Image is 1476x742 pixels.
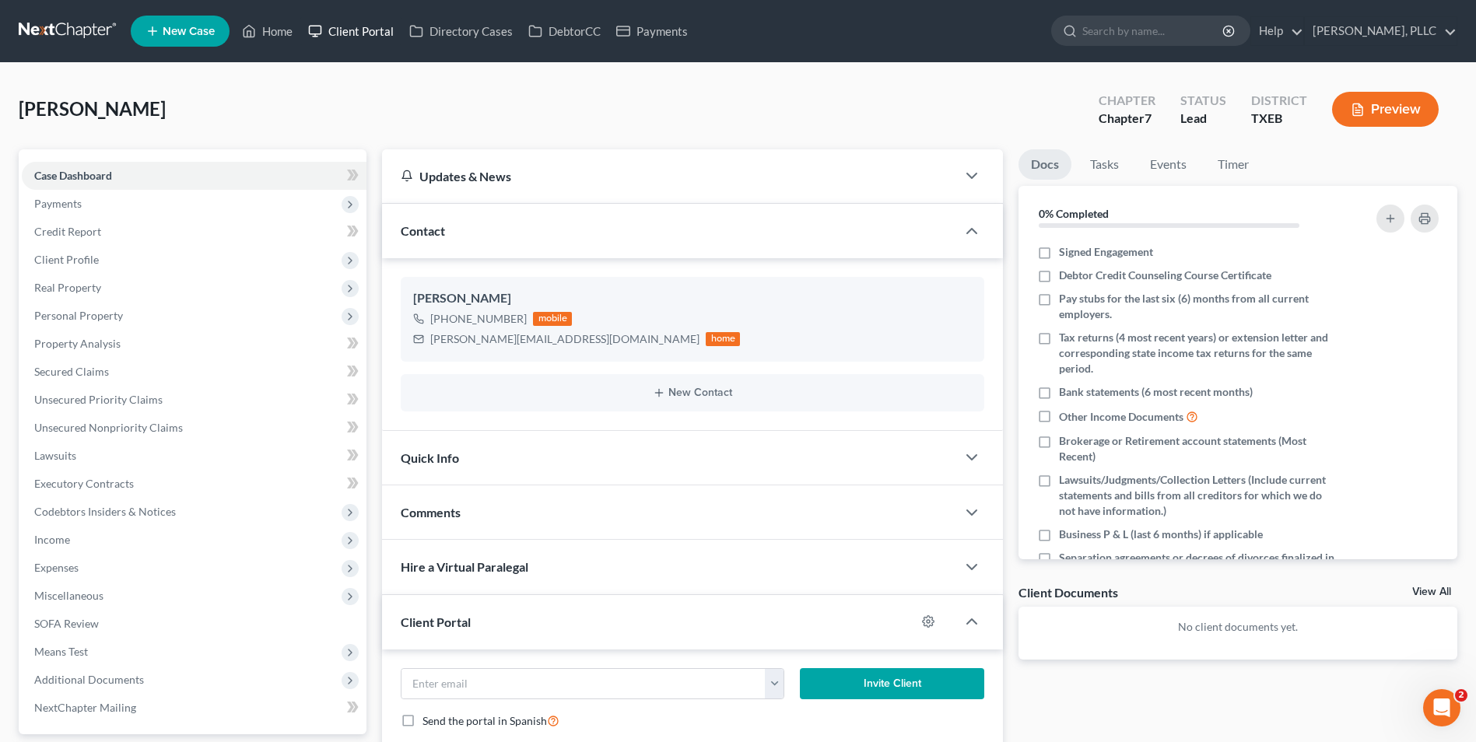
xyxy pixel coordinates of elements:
a: Events [1138,149,1199,180]
span: Contact [401,223,445,238]
a: Tasks [1078,149,1131,180]
div: Lead [1180,110,1226,128]
span: Signed Engagement [1059,244,1153,260]
span: Debtor Credit Counseling Course Certificate [1059,268,1271,283]
span: Pay stubs for the last six (6) months from all current employers. [1059,291,1334,322]
span: Hire a Virtual Paralegal [401,559,528,574]
span: Income [34,533,70,546]
span: Expenses [34,561,79,574]
span: Unsecured Nonpriority Claims [34,421,183,434]
a: Case Dashboard [22,162,366,190]
a: View All [1412,586,1451,597]
strong: 0% Completed [1039,207,1109,220]
a: Secured Claims [22,358,366,386]
div: Chapter [1099,92,1155,110]
span: Property Analysis [34,337,121,350]
span: SOFA Review [34,617,99,630]
span: Additional Documents [34,673,144,686]
a: Client Portal [300,17,401,45]
a: Executory Contracts [22,470,366,498]
div: TXEB [1251,110,1307,128]
a: Unsecured Nonpriority Claims [22,414,366,442]
a: Directory Cases [401,17,521,45]
span: Credit Report [34,225,101,238]
span: Lawsuits/Judgments/Collection Letters (Include current statements and bills from all creditors fo... [1059,472,1334,519]
div: [PERSON_NAME][EMAIL_ADDRESS][DOMAIN_NAME] [430,331,699,347]
span: Secured Claims [34,365,109,378]
span: [PERSON_NAME] [19,97,166,120]
span: Real Property [34,281,101,294]
span: Executory Contracts [34,477,134,490]
a: NextChapter Mailing [22,694,366,722]
a: SOFA Review [22,610,366,638]
span: Business P & L (last 6 months) if applicable [1059,527,1263,542]
button: New Contact [413,387,972,399]
span: Send the portal in Spanish [422,714,547,727]
input: Enter email [401,669,765,698]
div: [PERSON_NAME] [413,289,972,308]
a: Docs [1018,149,1071,180]
button: Preview [1332,92,1439,127]
a: Help [1251,17,1303,45]
div: Chapter [1099,110,1155,128]
span: Other Income Documents [1059,409,1183,425]
span: Payments [34,197,82,210]
span: 7 [1145,110,1152,125]
span: New Case [163,26,215,37]
a: [PERSON_NAME], PLLC [1305,17,1457,45]
span: Codebtors Insiders & Notices [34,505,176,518]
div: home [706,332,740,346]
div: Status [1180,92,1226,110]
span: Client Profile [34,253,99,266]
div: District [1251,92,1307,110]
span: Personal Property [34,309,123,322]
span: Unsecured Priority Claims [34,393,163,406]
div: Updates & News [401,168,938,184]
span: Client Portal [401,614,471,629]
a: Timer [1205,149,1261,180]
span: Comments [401,505,461,520]
span: Quick Info [401,450,459,465]
span: Lawsuits [34,449,76,462]
div: Client Documents [1018,584,1118,600]
a: Lawsuits [22,442,366,470]
a: DebtorCC [521,17,608,45]
div: mobile [533,312,572,326]
div: [PHONE_NUMBER] [430,311,527,327]
span: Bank statements (6 most recent months) [1059,384,1253,400]
span: 2 [1455,689,1467,702]
span: NextChapter Mailing [34,701,136,714]
span: Brokerage or Retirement account statements (Most Recent) [1059,433,1334,464]
span: Means Test [34,645,88,658]
a: Payments [608,17,696,45]
a: Home [234,17,300,45]
span: Tax returns (4 most recent years) or extension letter and corresponding state income tax returns ... [1059,330,1334,376]
button: Invite Client [800,668,984,699]
a: Property Analysis [22,330,366,358]
span: Case Dashboard [34,169,112,182]
span: Miscellaneous [34,589,103,602]
p: No client documents yet. [1031,619,1445,635]
iframe: Intercom live chat [1423,689,1460,726]
span: Separation agreements or decrees of divorces finalized in the past 2 years [1059,550,1334,581]
a: Unsecured Priority Claims [22,386,366,414]
a: Credit Report [22,218,366,246]
input: Search by name... [1082,16,1225,45]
